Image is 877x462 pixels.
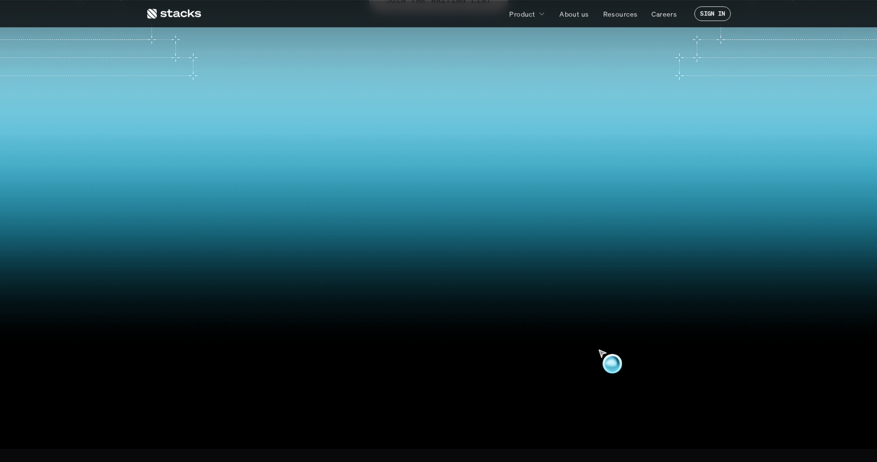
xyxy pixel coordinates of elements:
a: Resources [597,5,644,22]
p: Product [509,9,535,19]
p: About us [559,9,589,19]
a: About us [553,5,594,22]
p: SIGN IN [700,10,725,17]
a: SIGN IN [694,6,731,21]
a: Careers [646,5,683,22]
p: Careers [651,9,677,19]
p: Resources [603,9,638,19]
